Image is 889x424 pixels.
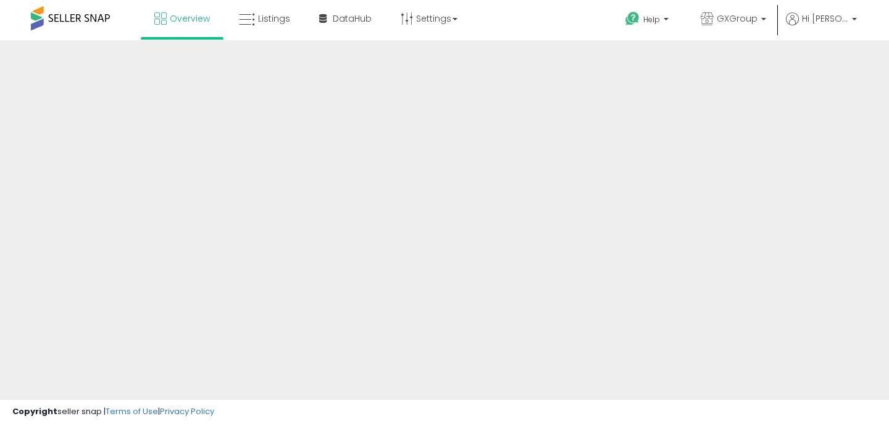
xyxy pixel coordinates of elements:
a: Terms of Use [106,405,158,417]
span: Help [643,14,660,25]
span: DataHub [333,12,372,25]
div: seller snap | | [12,406,214,418]
span: Listings [258,12,290,25]
span: GXGroup [717,12,758,25]
a: Privacy Policy [160,405,214,417]
span: Overview [170,12,210,25]
a: Help [616,2,681,40]
i: Get Help [625,11,640,27]
a: Hi [PERSON_NAME] [786,12,857,40]
strong: Copyright [12,405,57,417]
span: Hi [PERSON_NAME] [802,12,848,25]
